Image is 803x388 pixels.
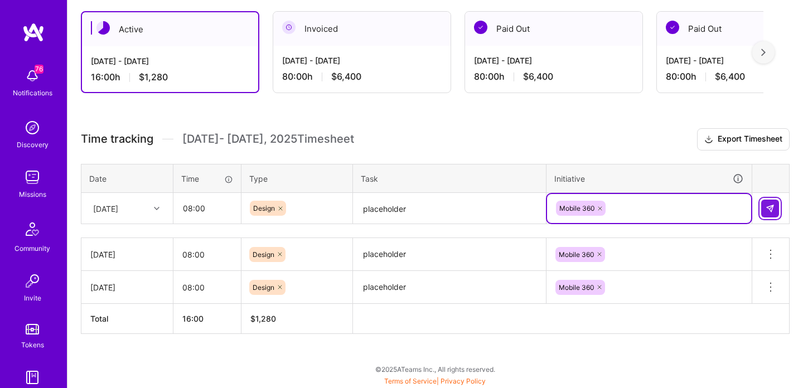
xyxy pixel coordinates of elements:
[241,164,353,193] th: Type
[173,240,241,269] input: HH:MM
[91,71,249,83] div: 16:00 h
[354,272,545,303] textarea: placeholder
[90,249,164,260] div: [DATE]
[559,204,594,212] span: Mobile 360
[22,22,45,42] img: logo
[139,71,168,83] span: $1,280
[81,304,173,334] th: Total
[559,283,594,292] span: Mobile 360
[250,314,276,323] span: $ 1,280
[21,117,43,139] img: discovery
[90,282,164,293] div: [DATE]
[81,132,153,146] span: Time tracking
[21,65,43,87] img: bell
[474,55,633,66] div: [DATE] - [DATE]
[761,48,766,56] img: right
[67,355,803,383] div: © 2025 ATeams Inc., All rights reserved.
[181,173,233,185] div: Time
[19,216,46,243] img: Community
[93,202,118,214] div: [DATE]
[384,377,437,385] a: Terms of Service
[384,377,486,385] span: |
[273,12,451,46] div: Invoiced
[21,270,43,292] img: Invite
[715,71,745,83] span: $6,400
[441,377,486,385] a: Privacy Policy
[353,164,546,193] th: Task
[559,250,594,259] span: Mobile 360
[354,194,545,224] textarea: placeholder
[35,65,43,74] span: 76
[253,283,274,292] span: Design
[173,304,241,334] th: 16:00
[253,250,274,259] span: Design
[666,21,679,34] img: Paid Out
[154,206,159,211] i: icon Chevron
[282,71,442,83] div: 80:00 h
[81,164,173,193] th: Date
[173,273,241,302] input: HH:MM
[474,71,633,83] div: 80:00 h
[697,128,790,151] button: Export Timesheet
[474,21,487,34] img: Paid Out
[96,21,110,35] img: Active
[282,21,296,34] img: Invoiced
[14,243,50,254] div: Community
[19,188,46,200] div: Missions
[354,239,545,270] textarea: placeholder
[704,134,713,145] i: icon Download
[465,12,642,46] div: Paid Out
[523,71,553,83] span: $6,400
[253,204,275,212] span: Design
[282,55,442,66] div: [DATE] - [DATE]
[331,71,361,83] span: $6,400
[82,12,258,46] div: Active
[766,204,775,213] img: Submit
[24,292,41,304] div: Invite
[761,200,780,217] div: null
[554,172,744,185] div: Initiative
[21,339,44,351] div: Tokens
[182,132,354,146] span: [DATE] - [DATE] , 2025 Timesheet
[17,139,49,151] div: Discovery
[174,193,240,223] input: HH:MM
[91,55,249,67] div: [DATE] - [DATE]
[26,324,39,334] img: tokens
[21,166,43,188] img: teamwork
[13,87,52,99] div: Notifications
